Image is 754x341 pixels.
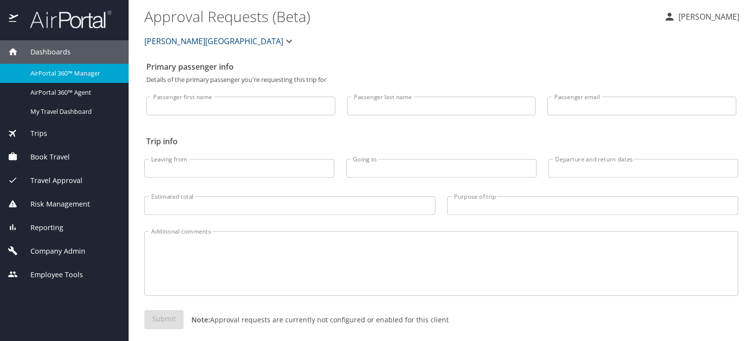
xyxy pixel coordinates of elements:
[146,133,736,149] h2: Trip info
[146,59,736,75] h2: Primary passenger info
[140,31,299,51] button: [PERSON_NAME][GEOGRAPHIC_DATA]
[144,1,656,31] h1: Approval Requests (Beta)
[18,128,47,139] span: Trips
[675,11,739,23] p: [PERSON_NAME]
[30,69,117,78] span: AirPortal 360™ Manager
[18,47,71,57] span: Dashboards
[660,8,743,26] button: [PERSON_NAME]
[18,222,63,233] span: Reporting
[9,10,19,29] img: icon-airportal.png
[18,175,82,186] span: Travel Approval
[18,269,83,280] span: Employee Tools
[18,199,90,210] span: Risk Management
[30,107,117,116] span: My Travel Dashboard
[184,315,449,325] p: Approval requests are currently not configured or enabled for this client
[18,246,85,257] span: Company Admin
[18,152,70,162] span: Book Travel
[19,10,111,29] img: airportal-logo.png
[144,34,283,48] span: [PERSON_NAME][GEOGRAPHIC_DATA]
[191,315,210,324] strong: Note:
[146,77,736,83] p: Details of the primary passenger you're requesting this trip for
[30,88,117,97] span: AirPortal 360™ Agent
